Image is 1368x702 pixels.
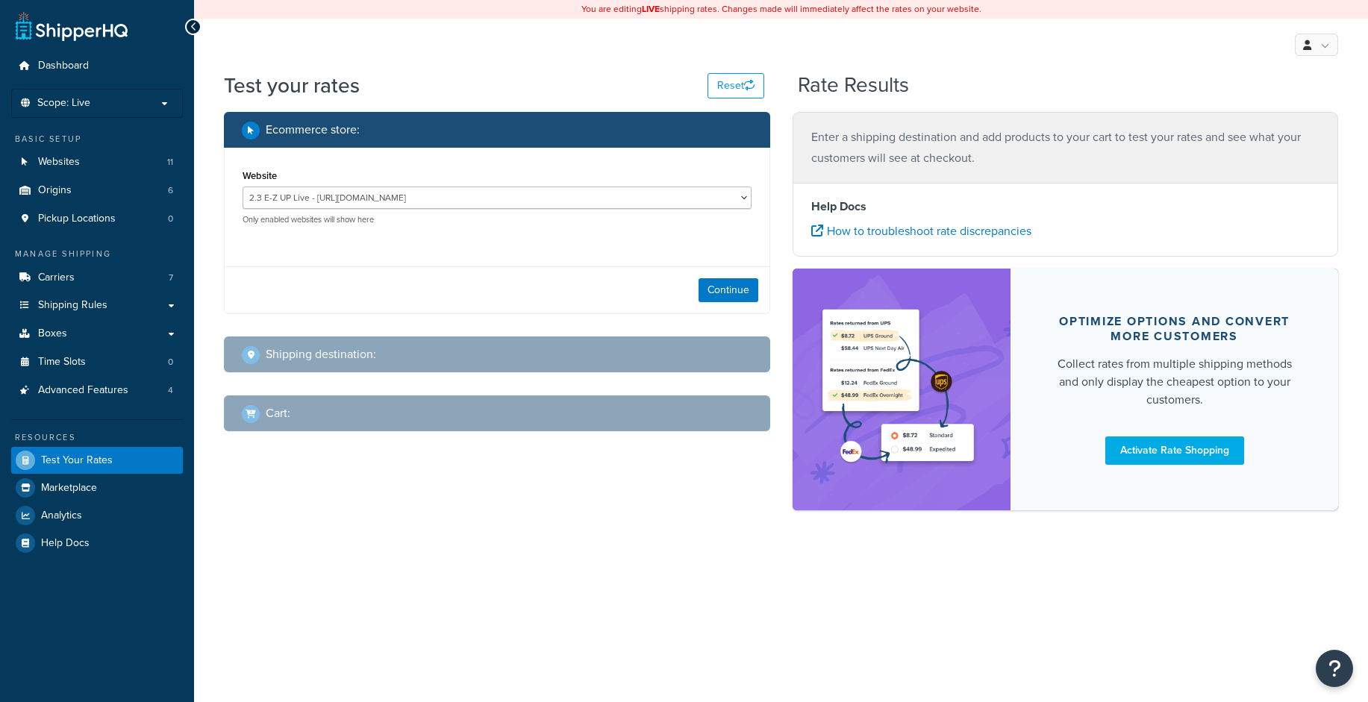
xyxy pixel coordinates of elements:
[11,148,183,176] li: Websites
[38,356,86,369] span: Time Slots
[169,272,173,284] span: 7
[11,292,183,319] a: Shipping Rules
[38,156,80,169] span: Websites
[11,133,183,145] div: Basic Setup
[168,213,173,225] span: 0
[167,156,173,169] span: 11
[815,291,989,488] img: feature-image-rateshop-7084cbbcb2e67ef1d54c2e976f0e592697130d5817b016cf7cc7e13314366067.png
[11,177,183,204] a: Origins6
[38,328,67,340] span: Boxes
[11,320,183,348] a: Boxes
[708,73,764,98] button: Reset
[41,510,82,522] span: Analytics
[811,222,1031,239] a: How to troubleshoot rate discrepancies
[38,184,72,197] span: Origins
[168,184,173,197] span: 6
[11,502,183,529] a: Analytics
[811,127,1320,169] p: Enter a shipping destination and add products to your cart to test your rates and see what your c...
[1046,355,1302,409] div: Collect rates from multiple shipping methods and only display the cheapest option to your customers.
[11,447,183,474] a: Test Your Rates
[37,97,90,110] span: Scope: Live
[243,214,752,225] p: Only enabled websites will show here
[243,170,277,181] label: Website
[266,123,360,137] h2: Ecommerce store :
[11,431,183,444] div: Resources
[11,205,183,233] a: Pickup Locations0
[11,264,183,292] a: Carriers7
[38,299,107,312] span: Shipping Rules
[11,530,183,557] a: Help Docs
[642,2,660,16] b: LIVE
[38,384,128,397] span: Advanced Features
[11,148,183,176] a: Websites11
[11,474,183,501] a: Marketplace
[1046,314,1302,344] div: Optimize options and convert more customers
[811,198,1320,216] h4: Help Docs
[168,384,173,397] span: 4
[11,264,183,292] li: Carriers
[41,537,90,550] span: Help Docs
[224,71,360,100] h1: Test your rates
[266,348,376,361] h2: Shipping destination :
[798,74,909,97] h2: Rate Results
[11,205,183,233] li: Pickup Locations
[38,60,89,72] span: Dashboard
[11,377,183,404] li: Advanced Features
[41,482,97,495] span: Marketplace
[699,278,758,302] button: Continue
[38,213,116,225] span: Pickup Locations
[11,52,183,80] a: Dashboard
[266,407,290,420] h2: Cart :
[41,454,113,467] span: Test Your Rates
[1316,650,1353,687] button: Open Resource Center
[11,248,183,260] div: Manage Shipping
[1105,436,1244,465] a: Activate Rate Shopping
[11,177,183,204] li: Origins
[38,272,75,284] span: Carriers
[11,377,183,404] a: Advanced Features4
[11,348,183,376] a: Time Slots0
[11,348,183,376] li: Time Slots
[168,356,173,369] span: 0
